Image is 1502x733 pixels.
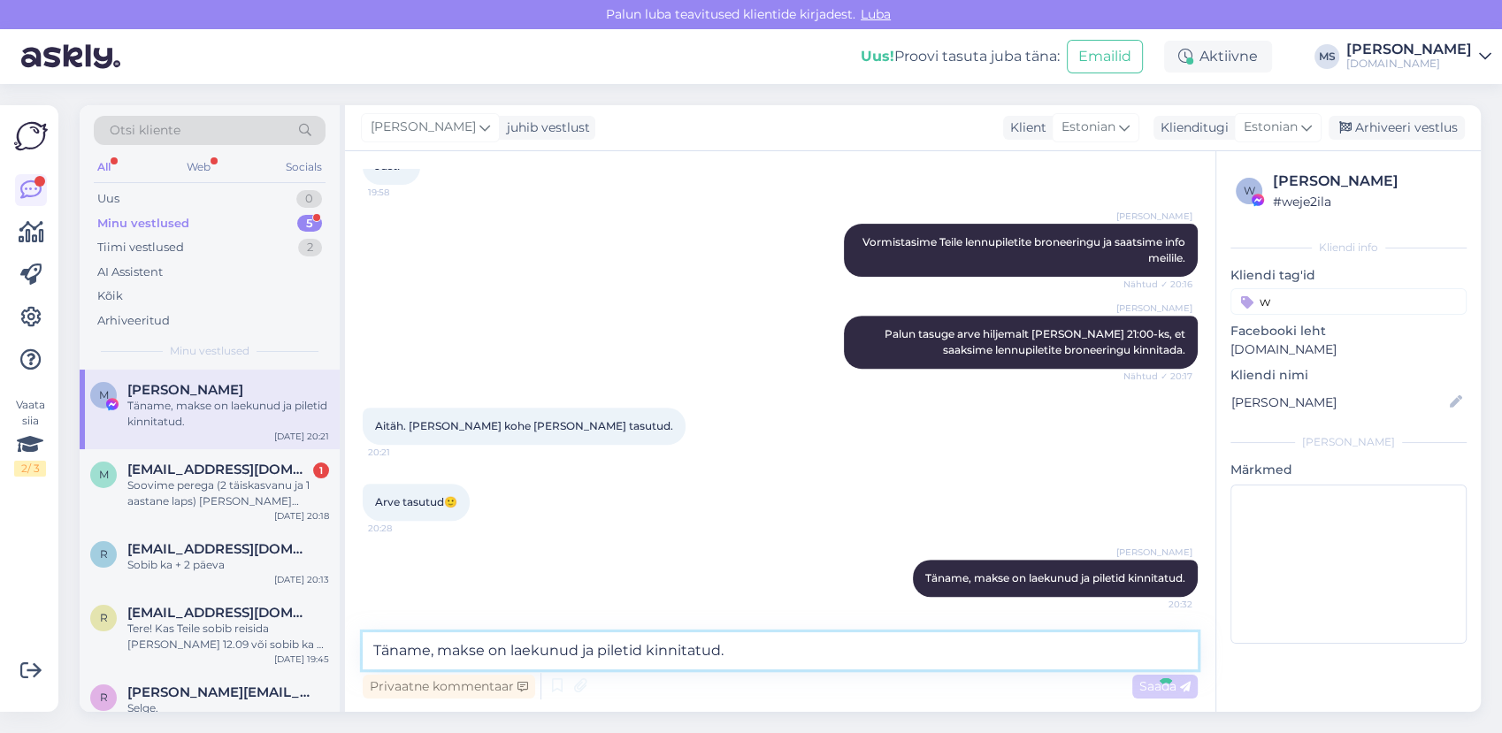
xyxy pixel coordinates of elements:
[1273,171,1461,192] div: [PERSON_NAME]
[14,461,46,477] div: 2 / 3
[97,287,123,305] div: Kõik
[1346,42,1472,57] div: [PERSON_NAME]
[500,118,590,137] div: juhib vestlust
[127,541,311,557] span: raili.laiv@mail.ee
[127,700,329,716] div: Selge.
[97,263,163,281] div: AI Assistent
[127,462,311,477] span: mihhail.beloussov@gmail.com
[1230,434,1467,450] div: [PERSON_NAME]
[855,6,896,22] span: Luba
[1164,41,1272,73] div: Aktiivne
[282,156,326,179] div: Socials
[1346,42,1491,71] a: [PERSON_NAME][DOMAIN_NAME]
[1244,184,1255,197] span: w
[100,547,108,561] span: r
[1231,393,1446,412] input: Lisa nimi
[1116,210,1192,223] span: [PERSON_NAME]
[127,684,311,700] span: roland.poder@hotmail.com
[127,382,243,398] span: Marie Mänd
[1230,288,1467,315] input: Lisa tag
[99,388,109,401] span: M
[97,312,170,330] div: Arhiveeritud
[296,190,322,208] div: 0
[97,215,189,233] div: Minu vestlused
[1123,370,1192,383] span: Nähtud ✓ 20:17
[1273,192,1461,211] div: # weje2ila
[100,691,108,704] span: r
[97,239,184,256] div: Tiimi vestlused
[368,446,434,459] span: 20:21
[99,468,109,481] span: m
[375,495,457,508] span: Arve tasutud🙂
[1230,340,1467,359] p: [DOMAIN_NAME]
[100,611,108,624] span: r
[1153,118,1229,137] div: Klienditugi
[274,653,329,666] div: [DATE] 19:45
[371,118,476,137] span: [PERSON_NAME]
[313,462,329,478] div: 1
[274,573,329,586] div: [DATE] 20:13
[1003,118,1046,137] div: Klient
[1061,118,1115,137] span: Estonian
[127,557,329,573] div: Sobib ka + 2 päeva
[297,215,322,233] div: 5
[14,119,48,153] img: Askly Logo
[1230,366,1467,385] p: Kliendi nimi
[1067,40,1143,73] button: Emailid
[1346,57,1472,71] div: [DOMAIN_NAME]
[1116,546,1192,559] span: [PERSON_NAME]
[1230,266,1467,285] p: Kliendi tag'id
[1230,461,1467,479] p: Märkmed
[1314,44,1339,69] div: MS
[375,419,673,432] span: Aitäh. [PERSON_NAME] kohe [PERSON_NAME] tasutud.
[170,343,249,359] span: Minu vestlused
[127,605,311,621] span: raili.laiv@mail.ee
[925,571,1185,584] span: Täname, makse on laekunud ja piletid kinnitatud.
[110,121,180,140] span: Otsi kliente
[1230,322,1467,340] p: Facebooki leht
[861,46,1060,67] div: Proovi tasuta juba täna:
[368,522,434,535] span: 20:28
[862,235,1188,264] span: Vormistasime Teile lennupiletite broneeringu ja saatsime info meilile.
[1329,116,1465,140] div: Arhiveeri vestlus
[1116,302,1192,315] span: [PERSON_NAME]
[274,430,329,443] div: [DATE] 20:21
[368,186,434,199] span: 19:58
[1126,598,1192,611] span: 20:32
[14,397,46,477] div: Vaata siia
[1123,278,1192,291] span: Nähtud ✓ 20:16
[97,190,119,208] div: Uus
[1244,118,1298,137] span: Estonian
[298,239,322,256] div: 2
[1230,240,1467,256] div: Kliendi info
[274,509,329,523] div: [DATE] 20:18
[127,477,329,509] div: Soovime perega (2 täiskasvanu ja 1 aastane laps) [PERSON_NAME] nädalaks Kanaari saartele alates u...
[861,48,894,65] b: Uus!
[127,398,329,430] div: Täname, makse on laekunud ja piletid kinnitatud.
[94,156,114,179] div: All
[885,327,1188,356] span: Palun tasuge arve hiljemalt [PERSON_NAME] 21:00-ks, et saaksime lennupiletite broneeringu kinnitada.
[127,621,329,653] div: Tere! Kas Teile sobib reisida [PERSON_NAME] 12.09 või sobib ka +- paar päeva?
[183,156,214,179] div: Web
